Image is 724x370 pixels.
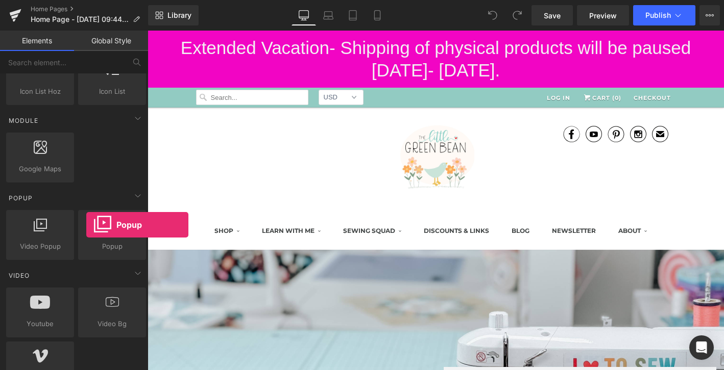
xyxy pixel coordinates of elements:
span: Icon List [81,86,143,97]
span: Preview [589,10,617,21]
a: Blog [364,191,382,209]
span: Save [544,10,561,21]
a: SEWING SQUAD [196,191,254,210]
a: ABOUT [471,191,499,210]
span: Library [167,11,191,20]
a: Global Style [74,31,148,51]
a: SHOP [67,191,92,210]
button: More [699,5,720,25]
div: Open Intercom Messenger [689,335,714,360]
a: Log in [399,60,423,75]
button: Redo [507,5,527,25]
a: LEARN WITH ME [114,191,173,210]
a:  [460,97,477,114]
span: 0 [467,64,471,71]
a: New Library [148,5,199,25]
button: Undo [482,5,503,25]
a: Checkout [486,60,523,75]
span: Icon List Hoz [9,86,71,97]
a: Tablet [341,5,365,25]
span: Home Page - [DATE] 09:44:56 [31,15,129,23]
input: Search... [49,59,161,74]
span: Google Maps [9,164,71,174]
a: Cart (0) [435,59,473,74]
a: newsletter [404,191,448,209]
span: Publish [645,11,671,19]
span: Video Popup [9,241,71,252]
span: Module [8,116,39,125]
img: The little Green Bean [250,92,327,169]
span: Video Bg [81,319,143,329]
a: Home Pages [31,5,148,13]
a: Desktop [292,5,316,25]
a: Laptop [316,5,341,25]
a:  [482,97,499,114]
span: Video [8,271,31,280]
span: Popup [81,241,143,252]
span: Popup [8,193,34,203]
span: Extended Vacation- Shipping of physical products will be paused [DATE]- [DATE]. [33,7,543,49]
a: Mobile [365,5,390,25]
a: DISCOUNTS & LINKS [276,191,342,209]
a: ✉ [504,97,521,114]
a: Preview [577,5,629,25]
button: Publish [633,5,695,25]
a:  [416,97,432,114]
a:  [438,97,454,114]
span: Youtube [9,319,71,329]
